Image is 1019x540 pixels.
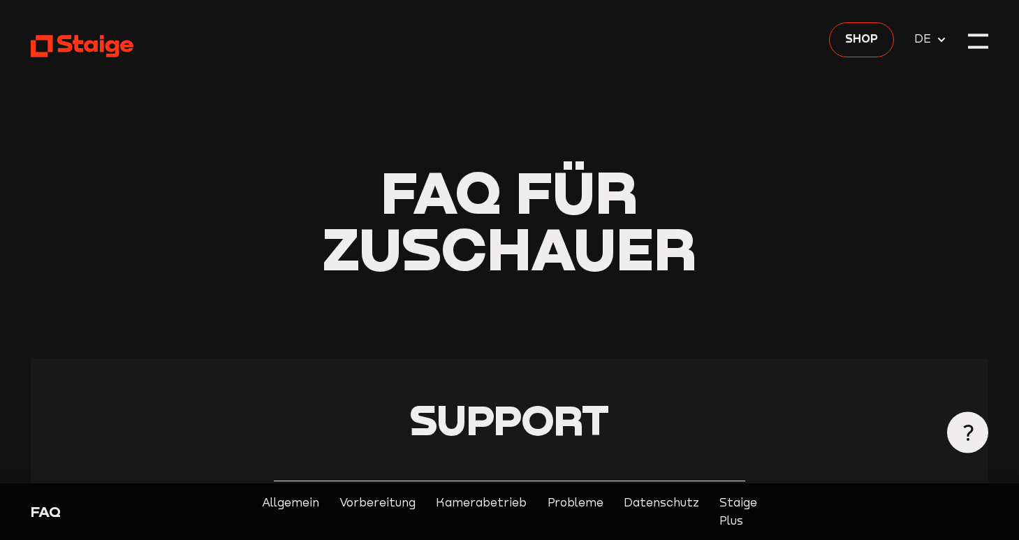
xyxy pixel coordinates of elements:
span: Shop [845,30,878,48]
a: Shop [829,22,894,57]
a: Staige Plus [719,494,757,530]
span: FAQ [381,155,501,227]
a: Vorbereitung [339,494,416,530]
a: Datenschutz [624,494,699,530]
span: für Zuschauer [323,155,696,284]
div: FAQ [31,502,258,522]
a: Kamerabetrieb [436,494,527,530]
a: Probleme [548,494,603,530]
a: Allgemein [262,494,319,530]
span: DE [914,30,936,48]
span: Support [410,394,609,444]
